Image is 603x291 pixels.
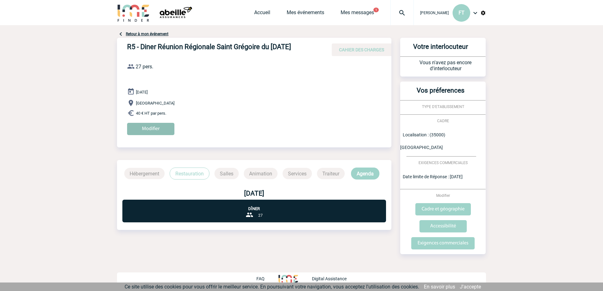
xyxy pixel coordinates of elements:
span: [GEOGRAPHIC_DATA] [136,101,174,106]
h3: Vos préferences [403,87,478,100]
p: Animation [244,168,278,179]
p: Agenda [351,168,379,180]
a: En savoir plus [424,284,455,290]
span: Ce site utilise des cookies pour vous offrir le meilleur service. En poursuivant votre navigation... [125,284,419,290]
img: IME-Finder [117,4,150,22]
p: Salles [214,168,239,179]
p: FAQ [256,276,265,281]
input: Cadre et géographie [415,203,471,215]
span: Localisation : (35000) [GEOGRAPHIC_DATA] [400,132,445,150]
span: [DATE] [136,90,148,94]
a: J'accepte [460,284,481,290]
span: TYPE D'ETABLISSEMENT [422,105,464,109]
a: Retour à mon événement [126,32,168,36]
h3: Votre interlocuteur [403,43,478,56]
span: 40 € HT par pers. [136,111,166,116]
span: 27 pers. [136,64,153,70]
input: Exigences commerciales [411,237,475,249]
span: 27 [258,213,263,218]
span: Modifier [436,193,450,198]
span: Vous n'avez pas encore d'interlocuteur [419,60,471,71]
img: http://www.idealmeetingsevents.fr/ [278,275,298,282]
input: Modifier [127,123,174,135]
a: Mes événements [287,9,324,18]
p: Traiteur [317,168,345,179]
p: Hébergement [124,168,165,179]
span: EXIGENCES COMMERCIALES [419,161,468,165]
span: CAHIER DES CHARGES [339,47,384,52]
button: 1 [373,8,379,12]
span: FT [459,10,465,16]
span: CADRE [437,119,449,123]
p: Dîner [122,200,386,211]
span: [PERSON_NAME] [420,11,449,15]
img: group-24-px-b.png [246,211,253,219]
p: Services [283,168,312,179]
a: FAQ [256,275,278,281]
span: Date limite de Réponse : [DATE] [403,174,463,179]
a: Mes messages [341,9,374,18]
a: Accueil [254,9,270,18]
p: Restauration [170,168,209,180]
b: [DATE] [244,190,264,197]
h4: R5 - Diner Réunion Régionale Saint Grégoire du [DATE] [127,43,316,54]
p: Digital Assistance [312,276,347,281]
input: Accessibilité [419,220,467,232]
